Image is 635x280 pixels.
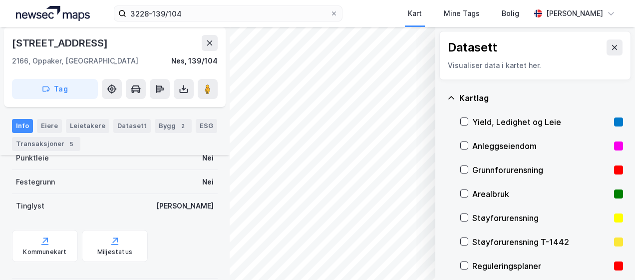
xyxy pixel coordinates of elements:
div: Støyforurensning T-1442 [472,236,610,248]
div: Eiere [37,119,62,133]
div: Transaksjoner [12,137,80,151]
div: Info [12,119,33,133]
div: 2 [178,121,188,131]
div: Nes, 139/104 [171,55,218,67]
div: Anleggseiendom [472,140,610,152]
div: Yield, Ledighet og Leie [472,116,610,128]
div: [STREET_ADDRESS] [12,35,110,51]
div: Reguleringsplaner [472,260,610,272]
div: 5 [66,139,76,149]
img: logo.a4113a55bc3d86da70a041830d287a7e.svg [16,6,90,21]
div: ESG [196,119,217,133]
button: Tag [12,79,98,99]
div: Grunnforurensning [472,164,610,176]
div: Miljøstatus [97,248,132,256]
div: Mine Tags [444,7,480,19]
div: Punktleie [16,152,49,164]
div: Tinglyst [16,200,44,212]
div: 2166, Oppaker, [GEOGRAPHIC_DATA] [12,55,138,67]
div: Kontrollprogram for chat [585,232,635,280]
div: Kommunekart [23,248,66,256]
div: Kartlag [459,92,623,104]
div: Datasett [113,119,151,133]
div: Festegrunn [16,176,55,188]
div: Datasett [448,39,497,55]
div: Arealbruk [472,188,610,200]
div: Nei [202,176,214,188]
div: Bolig [502,7,519,19]
input: Søk på adresse, matrikkel, gårdeiere, leietakere eller personer [126,6,329,21]
div: [PERSON_NAME] [156,200,214,212]
div: [PERSON_NAME] [546,7,603,19]
div: Nei [202,152,214,164]
iframe: Chat Widget [585,232,635,280]
div: Leietakere [66,119,109,133]
div: Visualiser data i kartet her. [448,59,623,71]
div: Bygg [155,119,192,133]
div: Kart [408,7,422,19]
div: Støyforurensning [472,212,610,224]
